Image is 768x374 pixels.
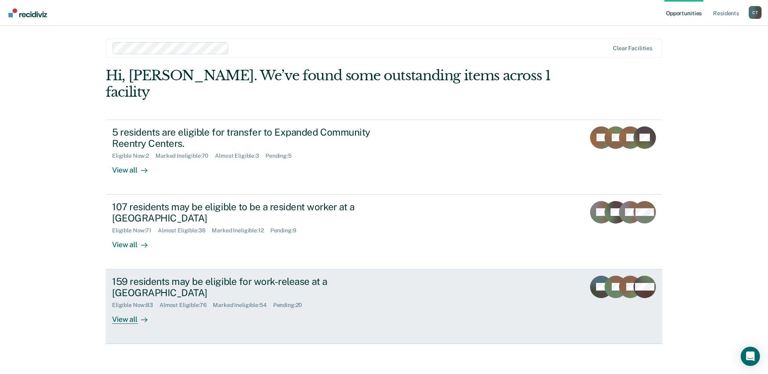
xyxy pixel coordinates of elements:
[749,6,762,19] div: C T
[106,67,551,100] div: Hi, [PERSON_NAME]. We’ve found some outstanding items across 1 facility
[741,347,760,366] div: Open Intercom Messenger
[273,302,309,309] div: Pending : 20
[270,227,303,234] div: Pending : 9
[112,309,157,324] div: View all
[112,227,158,234] div: Eligible Now : 71
[212,227,270,234] div: Marked Ineligible : 12
[112,159,157,175] div: View all
[112,126,394,150] div: 5 residents are eligible for transfer to Expanded Community Reentry Centers.
[106,269,662,344] a: 159 residents may be eligible for work-release at a [GEOGRAPHIC_DATA]Eligible Now:83Almost Eligib...
[112,234,157,250] div: View all
[266,152,298,159] div: Pending : 5
[215,152,266,159] div: Almost Eligible : 3
[106,195,662,269] a: 107 residents may be eligible to be a resident worker at a [GEOGRAPHIC_DATA]Eligible Now:71Almost...
[106,120,662,195] a: 5 residents are eligible for transfer to Expanded Community Reentry Centers.Eligible Now:2Marked ...
[613,45,652,52] div: Clear facilities
[158,227,212,234] div: Almost Eligible : 36
[155,152,215,159] div: Marked Ineligible : 70
[112,152,155,159] div: Eligible Now : 2
[749,6,762,19] button: Profile dropdown button
[112,276,394,299] div: 159 residents may be eligible for work-release at a [GEOGRAPHIC_DATA]
[112,302,159,309] div: Eligible Now : 83
[112,201,394,224] div: 107 residents may be eligible to be a resident worker at a [GEOGRAPHIC_DATA]
[213,302,273,309] div: Marked Ineligible : 54
[8,8,47,17] img: Recidiviz
[159,302,213,309] div: Almost Eligible : 76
